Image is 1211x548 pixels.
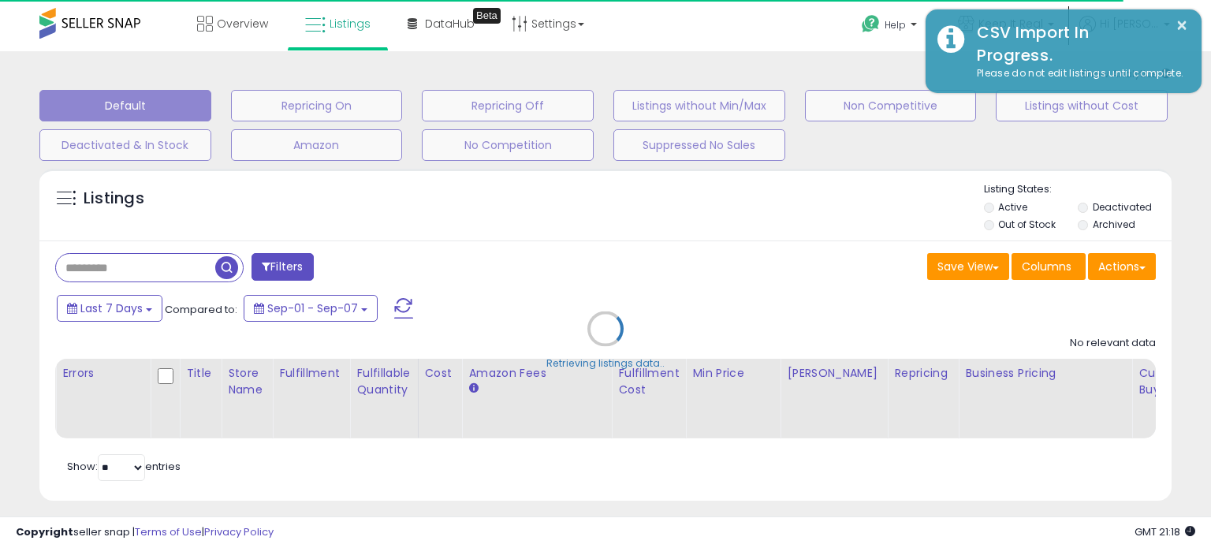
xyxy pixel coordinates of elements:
[135,524,202,539] a: Terms of Use
[39,90,211,121] button: Default
[217,16,268,32] span: Overview
[805,90,977,121] button: Non Competitive
[613,90,785,121] button: Listings without Min/Max
[861,14,881,34] i: Get Help
[204,524,274,539] a: Privacy Policy
[996,90,1168,121] button: Listings without Cost
[965,66,1190,81] div: Please do not edit listings until complete.
[330,16,371,32] span: Listings
[16,524,73,539] strong: Copyright
[39,129,211,161] button: Deactivated & In Stock
[231,129,403,161] button: Amazon
[473,8,501,24] div: Tooltip anchor
[422,129,594,161] button: No Competition
[231,90,403,121] button: Repricing On
[1135,524,1195,539] span: 2025-09-15 21:18 GMT
[1176,16,1188,35] button: ×
[546,356,665,371] div: Retrieving listings data..
[965,21,1190,66] div: CSV Import In Progress.
[16,525,274,540] div: seller snap | |
[425,16,475,32] span: DataHub
[422,90,594,121] button: Repricing Off
[885,18,906,32] span: Help
[849,2,933,51] a: Help
[613,129,785,161] button: Suppressed No Sales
